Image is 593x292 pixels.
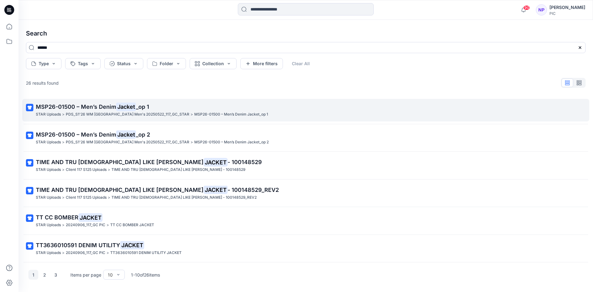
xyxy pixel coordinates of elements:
button: Folder [147,58,186,69]
span: MSP26-01500 – Men’s Denim [36,104,116,110]
p: > [62,250,65,256]
a: TIME AND TRU [DEMOGRAPHIC_DATA] LIKE [PERSON_NAME]JACKET- 100148529_REV2STAR Uploads>Client 117 S... [22,182,589,205]
p: TIME AND TRU LADY LIKE DENIM JACKET - 100148529_REV2 [111,194,257,201]
div: 10 [108,272,113,278]
span: _op 1 [136,104,149,110]
p: TIME AND TRU LADY LIKE DENIM JACKET - 100148529 [111,167,246,173]
mark: JACKET [204,158,228,167]
p: Items per page [70,272,101,278]
span: TIME AND TRU [DEMOGRAPHIC_DATA] LIKE [PERSON_NAME] [36,159,204,165]
mark: JACKET [120,241,144,249]
button: Tags [65,58,101,69]
p: > [62,139,65,146]
button: 1 [28,270,38,280]
p: PDS_S1'26 WM USA Men's 20250522_117_GC_STAR [66,139,189,146]
span: - 100148529 [228,159,262,165]
p: Client 117 S125 Uploads [66,194,107,201]
mark: JACKET [204,185,228,194]
p: > [191,139,193,146]
button: 3 [51,270,61,280]
p: > [62,222,65,228]
a: MSP26-01500 – Men’s DenimJacket_op 2STAR Uploads>PDS_S1'26 WM [GEOGRAPHIC_DATA] Men's 20250522_11... [22,127,589,149]
p: > [62,167,65,173]
p: Client 117 S125 Uploads [66,167,107,173]
div: [PERSON_NAME] [549,4,585,11]
div: PIC [549,11,585,16]
span: TT CC BOMBER [36,214,78,221]
p: > [107,222,109,228]
a: TIME AND TRU [DEMOGRAPHIC_DATA] LIKE [PERSON_NAME]JACKET- 100148529STAR Uploads>Client 117 S125 U... [22,154,589,177]
p: > [62,111,65,118]
button: More filters [240,58,283,69]
mark: JACKET [78,213,103,222]
p: > [108,194,110,201]
p: 20240906_117_GC PIC [66,250,105,256]
p: 26 results found [26,80,59,86]
p: STAR Uploads [36,139,61,146]
p: > [191,111,193,118]
mark: Jacket [116,102,136,111]
div: NP [536,4,547,15]
p: STAR Uploads [36,111,61,118]
a: TT CC BOMBERJACKETSTAR Uploads>20240906_117_GC PIC>TT CC BOMBER JACKET [22,209,589,232]
span: _op 2 [136,131,150,138]
span: MSP26-01500 – Men’s Denim [36,131,116,138]
button: Collection [190,58,237,69]
a: MSP26-01500 – Men’s DenimJacket_op 1STAR Uploads>PDS_S1'26 WM [GEOGRAPHIC_DATA] Men's 20250522_11... [22,99,589,121]
span: TIME AND TRU [DEMOGRAPHIC_DATA] LIKE [PERSON_NAME] [36,187,204,193]
p: TT CC BOMBER JACKET [110,222,154,228]
p: STAR Uploads [36,194,61,201]
a: TT3636010591 DENIM UTILITYJACKETSTAR Uploads>20240906_117_GC PIC>TT3636010591 DENIM UTILITY JACKET [22,237,589,260]
button: Type [26,58,61,69]
p: MSP26-01500 – Men’s Denim Jacket_op 1 [194,111,268,118]
p: STAR Uploads [36,250,61,256]
span: - 100148529_REV2 [228,187,279,193]
button: Status [104,58,143,69]
mark: Jacket [116,130,136,139]
p: > [108,167,110,173]
p: STAR Uploads [36,167,61,173]
p: > [62,194,65,201]
p: STAR Uploads [36,222,61,228]
button: 2 [40,270,49,280]
p: > [107,250,109,256]
span: 90 [523,5,530,10]
p: 1 - 10 of 26 items [131,272,160,278]
p: 20240906_117_GC PIC [66,222,105,228]
p: MSP26-01500 – Men’s Denim Jacket_op 2 [194,139,269,146]
p: PDS_S1'26 WM USA Men's 20250522_117_GC_STAR [66,111,189,118]
span: TT3636010591 DENIM UTILITY [36,242,120,248]
h4: Search [21,25,591,42]
p: TT3636010591 DENIM UTILITY JACKET [110,250,182,256]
